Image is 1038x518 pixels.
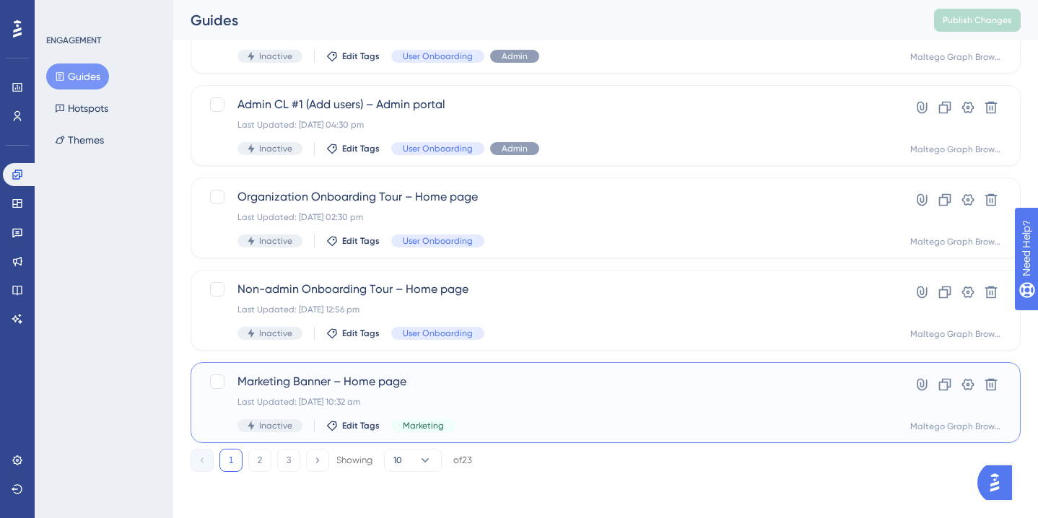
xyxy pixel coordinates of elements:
div: Last Updated: [DATE] 02:30 pm [237,211,858,223]
button: 10 [384,449,442,472]
div: Last Updated: [DATE] 04:30 pm [237,119,858,131]
span: Publish Changes [943,14,1012,26]
div: Guides [191,10,898,30]
span: Admin CL #1 (Add users) – Admin portal [237,96,858,113]
span: Inactive [259,328,292,339]
span: User Onboarding [403,143,473,154]
button: 1 [219,449,243,472]
span: User Onboarding [403,328,473,339]
button: Hotspots [46,95,117,121]
button: Publish Changes [934,9,1021,32]
span: Inactive [259,51,292,62]
div: Last Updated: [DATE] 10:32 am [237,396,858,408]
div: ENGAGEMENT [46,35,101,46]
iframe: UserGuiding AI Assistant Launcher [977,461,1021,504]
button: Themes [46,127,113,153]
span: 10 [393,455,402,466]
span: Marketing Banner – Home page [237,373,858,390]
button: Guides [46,63,109,89]
div: Maltego Graph Browser [910,328,1003,340]
span: User Onboarding [403,51,473,62]
div: Maltego Graph Browser [910,421,1003,432]
span: Edit Tags [342,143,380,154]
span: Edit Tags [342,420,380,431]
div: Showing [336,454,372,467]
span: Admin [502,143,528,154]
div: Last Updated: [DATE] 12:56 pm [237,304,858,315]
span: Edit Tags [342,328,380,339]
span: Edit Tags [342,235,380,247]
span: Non-admin Onboarding Tour – Home page [237,281,858,298]
div: of 23 [453,454,472,467]
button: Edit Tags [326,328,380,339]
button: 3 [277,449,300,472]
span: Edit Tags [342,51,380,62]
span: Marketing [403,420,444,431]
span: Inactive [259,143,292,154]
div: Maltego Graph Browser [910,144,1003,155]
span: Organization Onboarding Tour – Home page [237,188,858,206]
button: Edit Tags [326,235,380,247]
span: Need Help? [34,4,90,21]
button: Edit Tags [326,143,380,154]
span: Admin [502,51,528,62]
span: User Onboarding [403,235,473,247]
button: Edit Tags [326,420,380,431]
span: Inactive [259,235,292,247]
button: Edit Tags [326,51,380,62]
div: Maltego Graph Browser [910,236,1003,247]
button: 2 [248,449,271,472]
div: Maltego Graph Browser [910,51,1003,63]
span: Inactive [259,420,292,431]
